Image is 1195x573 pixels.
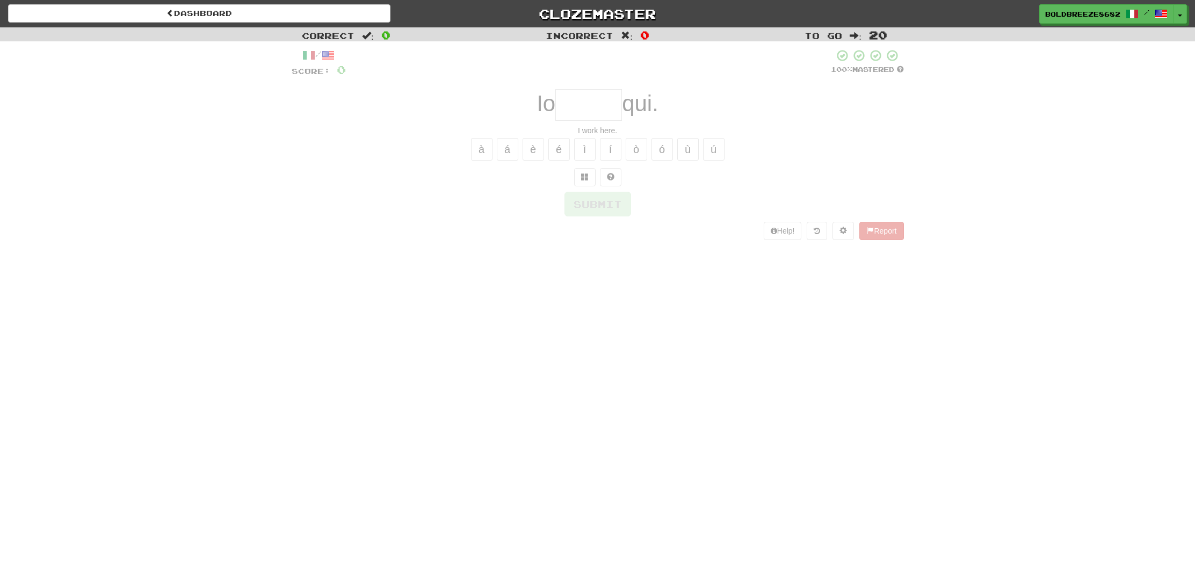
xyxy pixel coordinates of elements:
span: Score: [292,67,330,76]
span: Io [537,91,555,116]
div: Mastered [831,65,904,75]
span: Incorrect [546,30,613,41]
button: Report [859,222,903,240]
button: Submit [564,192,631,216]
span: 0 [381,28,390,41]
button: é [548,138,570,161]
button: ú [703,138,725,161]
button: ì [574,138,596,161]
button: Switch sentence to multiple choice alt+p [574,168,596,186]
button: ò [626,138,647,161]
a: Clozemaster [407,4,789,23]
button: á [497,138,518,161]
div: / [292,49,346,62]
span: 100 % [831,65,852,74]
button: í [600,138,621,161]
div: I work here. [292,125,904,136]
a: Dashboard [8,4,390,23]
button: è [523,138,544,161]
button: ó [651,138,673,161]
span: : [850,31,861,40]
span: BoldBreeze8682 [1045,9,1120,19]
span: Correct [302,30,354,41]
span: : [362,31,374,40]
span: 20 [869,28,887,41]
button: à [471,138,493,161]
span: : [621,31,633,40]
button: Round history (alt+y) [807,222,827,240]
button: Single letter hint - you only get 1 per sentence and score half the points! alt+h [600,168,621,186]
span: / [1144,9,1149,16]
span: To go [805,30,842,41]
span: qui. [622,91,658,116]
a: BoldBreeze8682 / [1039,4,1174,24]
span: 0 [337,63,346,76]
span: 0 [640,28,649,41]
button: ù [677,138,699,161]
button: Help! [764,222,802,240]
